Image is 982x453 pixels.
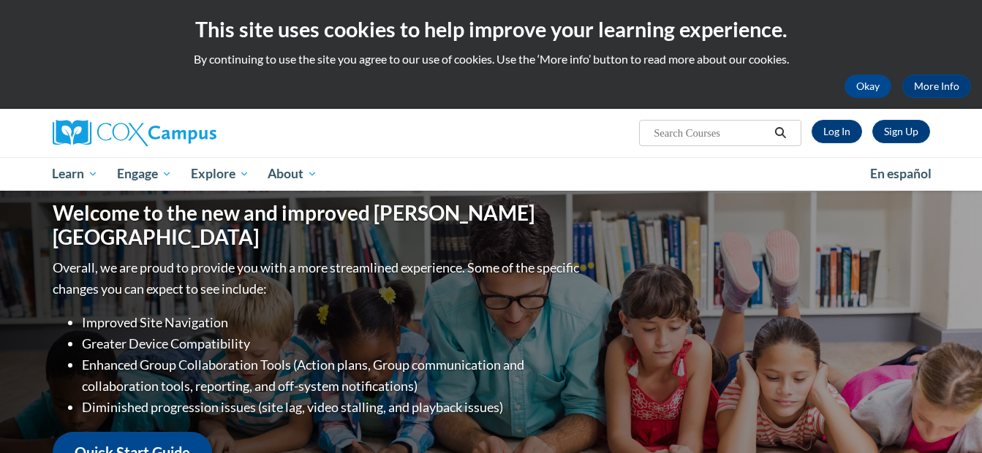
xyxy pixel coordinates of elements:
a: More Info [902,75,971,98]
a: Learn [43,157,108,191]
span: En español [870,166,932,181]
span: About [268,165,317,183]
button: Okay [845,75,891,98]
p: By continuing to use the site you agree to our use of cookies. Use the ‘More info’ button to read... [11,51,971,67]
li: Diminished progression issues (site lag, video stalling, and playback issues) [82,397,583,418]
li: Enhanced Group Collaboration Tools (Action plans, Group communication and collaboration tools, re... [82,354,583,397]
a: Log In [812,120,862,143]
a: Register [872,120,930,143]
span: Learn [52,165,98,183]
input: Search Courses [652,124,769,142]
li: Greater Device Compatibility [82,333,583,354]
button: Search [769,124,791,142]
a: About [258,157,327,191]
div: Main menu [31,157,952,191]
a: Engage [107,157,181,191]
li: Improved Site Navigation [82,312,583,333]
span: Explore [191,165,249,183]
h2: This site uses cookies to help improve your learning experience. [11,15,971,44]
a: Cox Campus [53,120,331,146]
p: Overall, we are proud to provide you with a more streamlined experience. Some of the specific cha... [53,257,583,300]
span: Engage [117,165,172,183]
h1: Welcome to the new and improved [PERSON_NAME][GEOGRAPHIC_DATA] [53,201,583,250]
img: Cox Campus [53,120,216,146]
a: Explore [181,157,259,191]
a: En español [861,159,941,189]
